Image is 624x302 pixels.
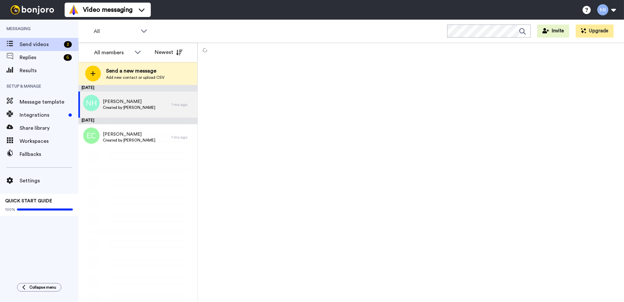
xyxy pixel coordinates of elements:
[17,283,61,292] button: Collapse menu
[83,5,133,14] span: Video messaging
[171,102,194,107] div: 1 mo ago
[150,46,187,59] button: Newest
[29,285,56,290] span: Collapse menu
[103,131,155,138] span: [PERSON_NAME]
[103,105,155,110] span: Created by [PERSON_NAME]
[103,138,155,143] span: Created by [PERSON_NAME]
[94,27,137,35] span: All
[8,5,57,14] img: bj-logo-header-white.svg
[20,98,78,106] span: Message template
[94,49,131,57] div: All members
[20,150,78,158] span: Fallbacks
[78,118,197,124] div: [DATE]
[103,98,155,105] span: [PERSON_NAME]
[20,137,78,145] span: Workspaces
[20,54,61,61] span: Replies
[83,127,100,144] img: ec.png
[20,111,66,119] span: Integrations
[20,124,78,132] span: Share library
[20,67,78,75] span: Results
[106,75,164,80] span: Add new contact or upload CSV
[20,177,78,185] span: Settings
[5,207,15,212] span: 100%
[576,25,614,38] button: Upgrade
[5,199,52,203] span: QUICK START GUIDE
[78,85,197,92] div: [DATE]
[69,5,79,15] img: vm-color.svg
[64,54,72,61] div: 6
[20,41,61,48] span: Send videos
[64,41,72,48] div: 2
[83,95,100,111] img: nh.png
[106,67,164,75] span: Send a new message
[537,25,569,38] button: Invite
[171,135,194,140] div: 1 mo ago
